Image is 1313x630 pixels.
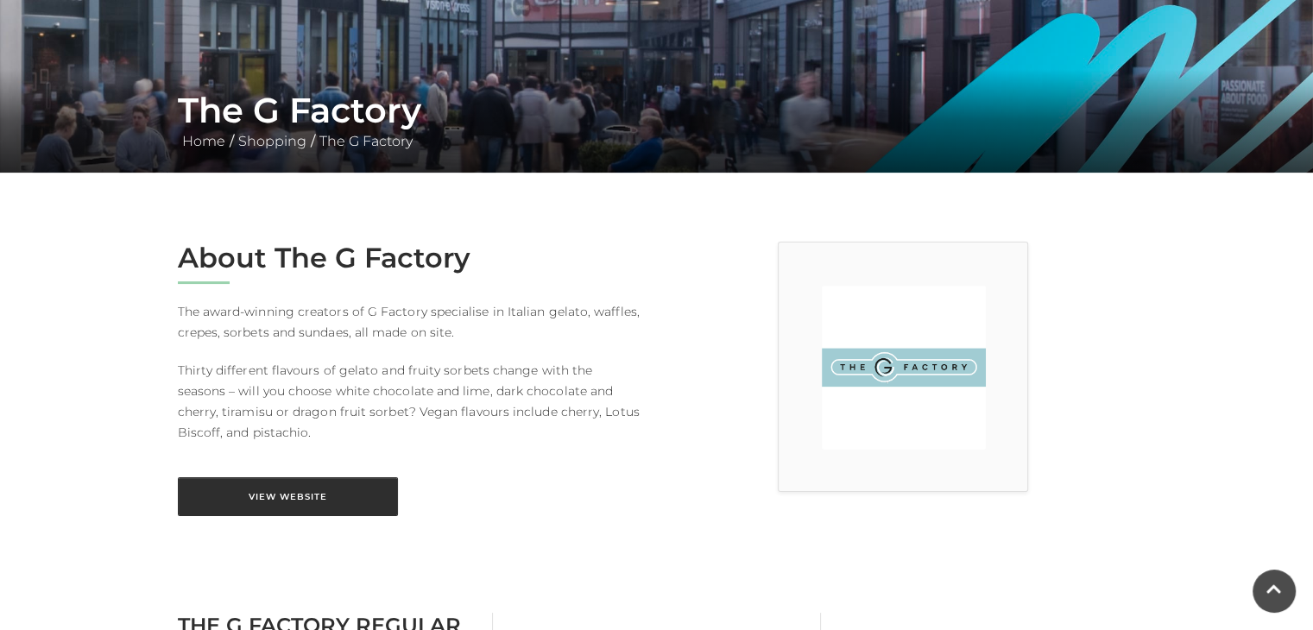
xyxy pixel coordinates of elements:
div: / / [165,90,1149,152]
a: Home [178,133,230,149]
a: The G Factory [315,133,417,149]
p: Thirty different flavours of gelato and fruity sorbets change with the seasons – will you choose ... [178,360,644,443]
a: Shopping [234,133,311,149]
p: The award-winning creators of G Factory specialise in Italian gelato, waffles, crepes, sorbets an... [178,301,644,343]
h2: About The G Factory [178,242,644,274]
h1: The G Factory [178,90,1136,131]
a: View Website [178,477,398,516]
